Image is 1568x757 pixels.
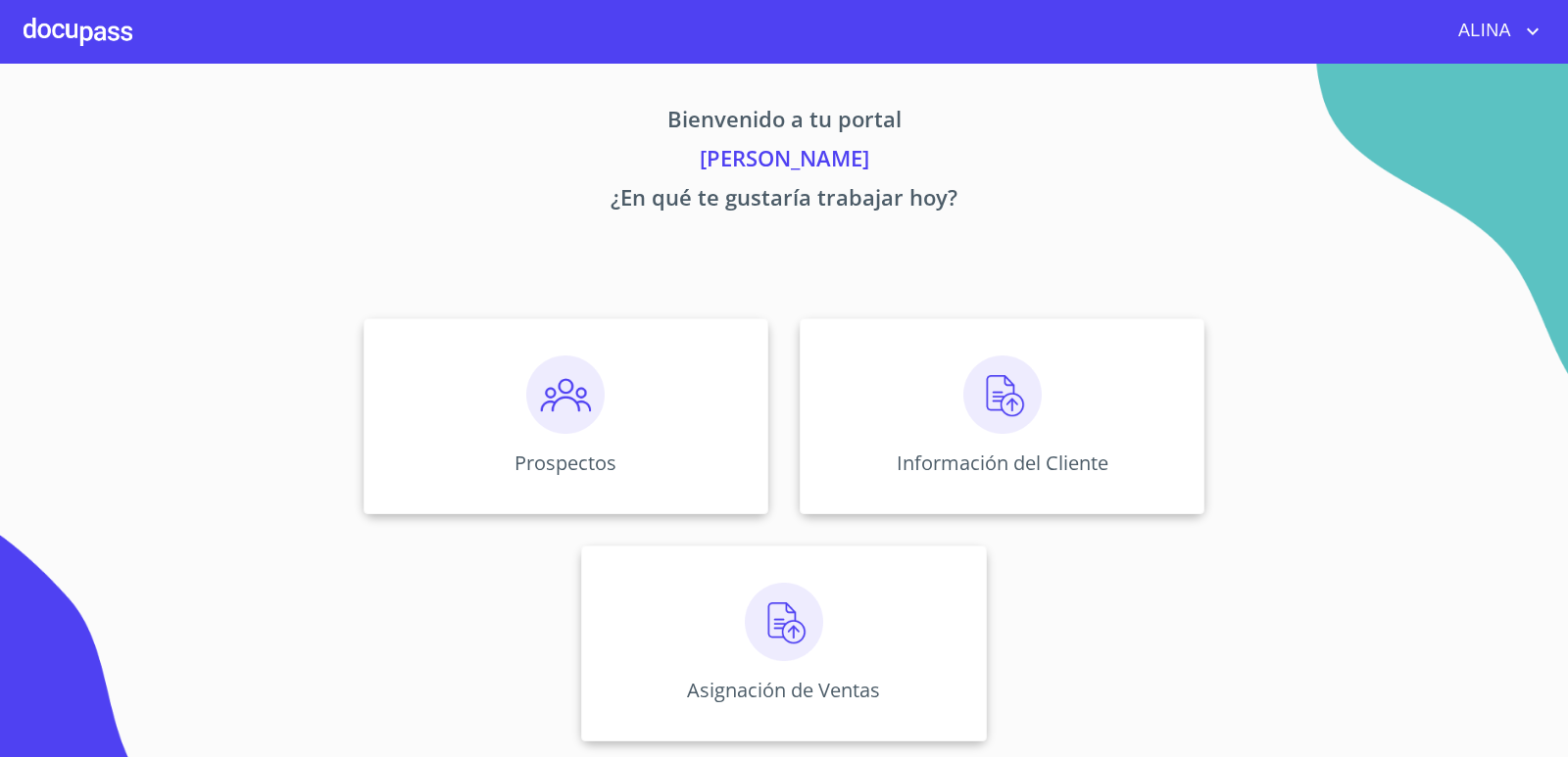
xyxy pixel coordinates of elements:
[180,103,1388,142] p: Bienvenido a tu portal
[526,355,605,434] img: prospectos.png
[687,677,880,703] p: Asignación de Ventas
[514,449,616,476] p: Prospectos
[897,449,1108,476] p: Información del Cliente
[963,355,1042,434] img: carga.png
[180,142,1388,181] p: [PERSON_NAME]
[180,181,1388,220] p: ¿En qué te gustaría trabajar hoy?
[1444,16,1544,47] button: account of current user
[1444,16,1521,47] span: ALINA
[745,583,823,661] img: carga.png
